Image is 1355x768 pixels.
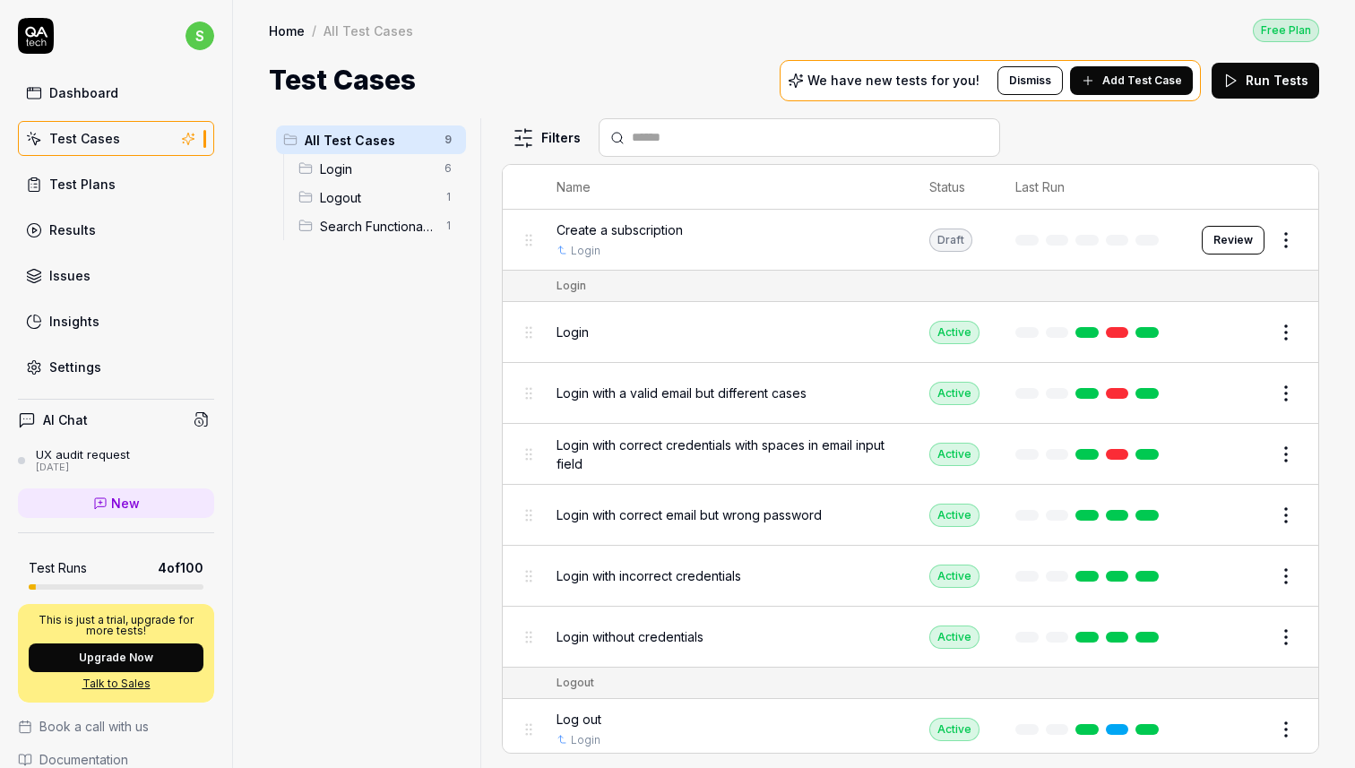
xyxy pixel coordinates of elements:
span: Logout [320,188,434,207]
span: Login with incorrect credentials [557,566,741,585]
a: Test Plans [18,167,214,202]
span: New [111,494,140,513]
div: [DATE] [36,462,130,474]
button: s [186,18,214,54]
button: Filters [502,120,591,156]
div: Dashboard [49,83,118,102]
h1: Test Cases [269,60,416,100]
a: Dashboard [18,75,214,110]
a: Login [571,243,600,259]
div: Drag to reorderLogin6 [291,154,466,183]
button: Dismiss [997,66,1063,95]
div: Insights [49,312,99,331]
div: Results [49,220,96,239]
div: Free Plan [1253,19,1319,42]
th: Last Run [997,165,1184,210]
div: Logout [557,675,594,691]
div: / [312,22,316,39]
button: Run Tests [1212,63,1319,99]
div: Test Plans [49,175,116,194]
span: 6 [437,158,459,179]
th: Status [911,165,997,210]
h5: Test Runs [29,560,87,576]
div: Draft [929,229,972,252]
span: s [186,22,214,50]
div: Settings [49,358,101,376]
span: 4 of 100 [158,558,203,577]
p: This is just a trial, upgrade for more tests! [29,615,203,636]
div: Active [929,718,980,741]
div: Active [929,565,980,588]
div: Active [929,504,980,527]
span: 1 [437,186,459,208]
tr: Create a subscriptionLoginDraftReview [503,210,1318,271]
div: Drag to reorderSearch Functionality1 [291,211,466,240]
span: Login [557,323,589,341]
button: Upgrade Now [29,643,203,672]
tr: Login with correct email but wrong passwordActive [503,485,1318,546]
a: Settings [18,349,214,384]
tr: Login with a valid email but different casesActive [503,363,1318,424]
button: Free Plan [1253,18,1319,42]
tr: Log outLoginActive [503,699,1318,760]
div: Issues [49,266,91,285]
a: UX audit request[DATE] [18,447,214,474]
div: Active [929,443,980,466]
span: Login with correct email but wrong password [557,505,822,524]
span: Add Test Case [1102,73,1182,89]
div: All Test Cases [324,22,413,39]
div: Test Cases [49,129,120,148]
span: 9 [437,129,459,151]
span: Log out [557,710,601,729]
a: Login [571,732,600,748]
span: Login without credentials [557,627,703,646]
span: Search Functionality [320,217,434,236]
a: Test Cases [18,121,214,156]
span: Login with a valid email but different cases [557,384,807,402]
div: UX audit request [36,447,130,462]
button: Review [1202,226,1264,255]
tr: Login with incorrect credentialsActive [503,546,1318,607]
tr: Login without credentialsActive [503,607,1318,668]
span: Login [320,160,434,178]
th: Name [539,165,911,210]
div: Active [929,382,980,405]
a: Book a call with us [18,717,214,736]
div: Active [929,626,980,649]
p: We have new tests for you! [807,74,980,87]
a: Issues [18,258,214,293]
a: New [18,488,214,518]
tr: LoginActive [503,302,1318,363]
a: Results [18,212,214,247]
a: Talk to Sales [29,676,203,692]
span: All Test Cases [305,131,434,150]
a: Insights [18,304,214,339]
span: Login with correct credentials with spaces in email input field [557,436,893,473]
div: Login [557,278,586,294]
div: Drag to reorderLogout1 [291,183,466,211]
span: Create a subscription [557,220,683,239]
h4: AI Chat [43,410,88,429]
div: Active [929,321,980,344]
span: 1 [437,215,459,237]
button: Add Test Case [1070,66,1193,95]
tr: Login with correct credentials with spaces in email input fieldActive [503,424,1318,485]
a: Home [269,22,305,39]
span: Book a call with us [39,717,149,736]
